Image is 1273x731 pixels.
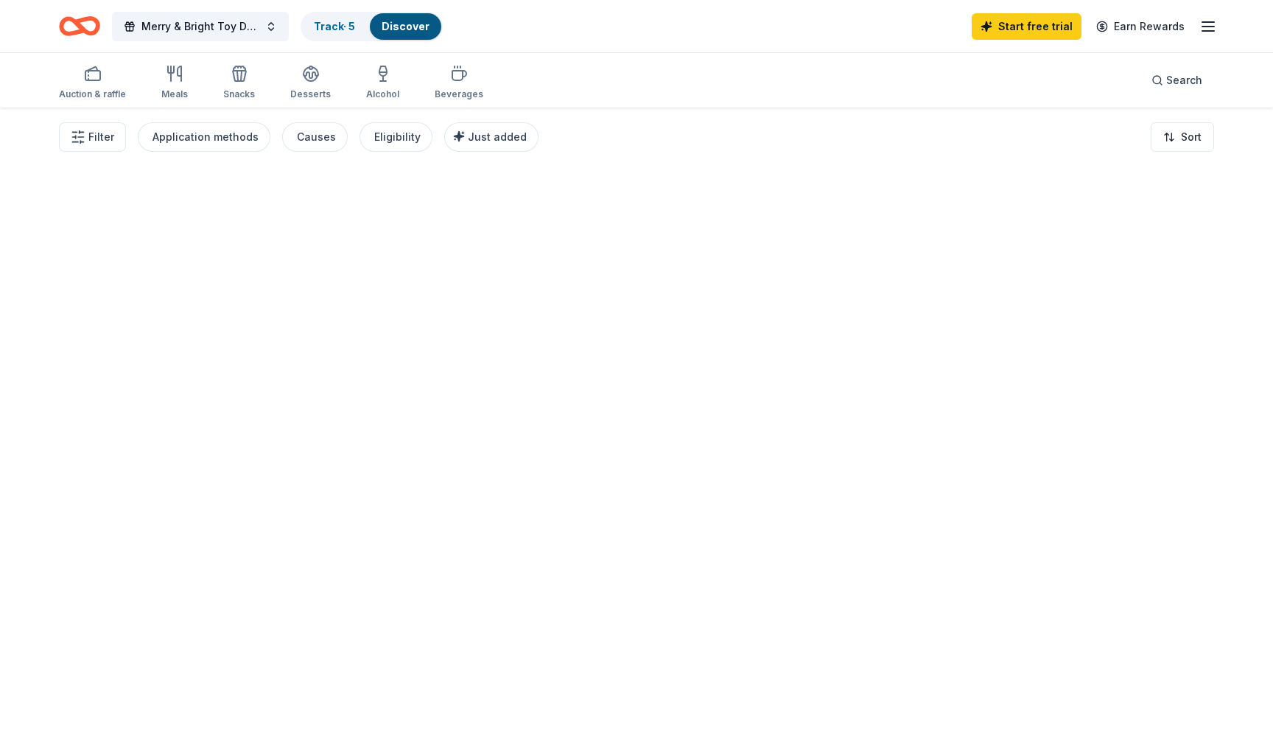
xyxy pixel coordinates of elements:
button: Beverages [435,59,483,108]
button: Search [1140,66,1214,95]
button: Eligibility [360,122,432,152]
a: Discover [382,20,429,32]
div: Snacks [223,88,255,100]
span: Merry & Bright Toy Drive [141,18,259,35]
button: Filter [59,122,126,152]
span: Sort [1181,128,1202,146]
button: Track· 5Discover [301,12,443,41]
div: Desserts [290,88,331,100]
div: Meals [161,88,188,100]
button: Causes [282,122,348,152]
div: Alcohol [366,88,399,100]
a: Earn Rewards [1087,13,1193,40]
span: Just added [468,130,527,143]
button: Just added [444,122,539,152]
div: Auction & raffle [59,88,126,100]
span: Filter [88,128,114,146]
div: Beverages [435,88,483,100]
button: Auction & raffle [59,59,126,108]
button: Meals [161,59,188,108]
button: Merry & Bright Toy Drive [112,12,289,41]
div: Causes [297,128,336,146]
button: Snacks [223,59,255,108]
a: Home [59,9,100,43]
button: Alcohol [366,59,399,108]
button: Sort [1151,122,1214,152]
a: Track· 5 [314,20,355,32]
div: Application methods [152,128,259,146]
span: Search [1166,71,1202,89]
button: Application methods [138,122,270,152]
div: Eligibility [374,128,421,146]
a: Start free trial [972,13,1081,40]
button: Desserts [290,59,331,108]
